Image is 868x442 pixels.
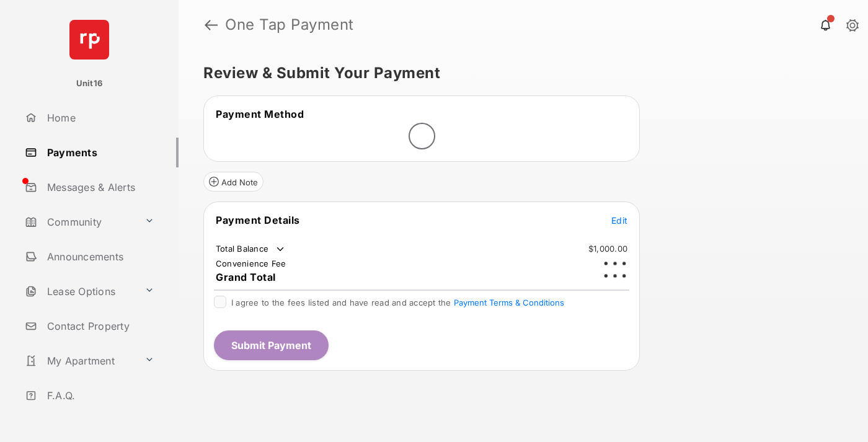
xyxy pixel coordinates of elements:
[20,242,179,272] a: Announcements
[214,330,329,360] button: Submit Payment
[20,138,179,167] a: Payments
[611,215,627,226] span: Edit
[588,243,628,254] td: $1,000.00
[215,258,287,269] td: Convenience Fee
[20,103,179,133] a: Home
[20,381,179,410] a: F.A.Q.
[216,108,304,120] span: Payment Method
[225,17,354,32] strong: One Tap Payment
[20,207,139,237] a: Community
[203,172,263,192] button: Add Note
[231,298,564,307] span: I agree to the fees listed and have read and accept the
[216,271,276,283] span: Grand Total
[611,214,627,226] button: Edit
[215,243,286,255] td: Total Balance
[20,311,179,341] a: Contact Property
[216,214,300,226] span: Payment Details
[203,66,833,81] h5: Review & Submit Your Payment
[69,20,109,60] img: svg+xml;base64,PHN2ZyB4bWxucz0iaHR0cDovL3d3dy53My5vcmcvMjAwMC9zdmciIHdpZHRoPSI2NCIgaGVpZ2h0PSI2NC...
[20,172,179,202] a: Messages & Alerts
[454,298,564,307] button: I agree to the fees listed and have read and accept the
[20,346,139,376] a: My Apartment
[20,276,139,306] a: Lease Options
[76,77,103,90] p: Unit16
